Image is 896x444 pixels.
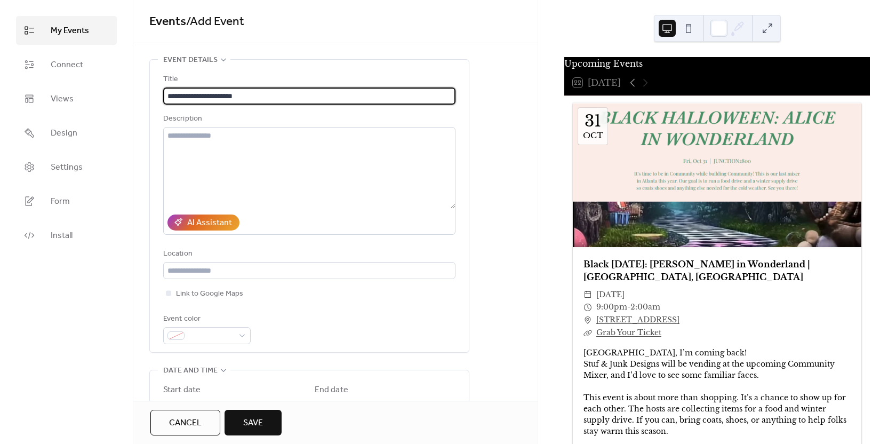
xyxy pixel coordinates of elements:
[627,301,630,314] span: -
[51,127,77,140] span: Design
[187,217,232,229] div: AI Assistant
[583,314,592,327] div: ​
[240,399,257,411] span: Time
[186,10,244,34] span: / Add Event
[596,289,625,302] span: [DATE]
[16,153,117,181] a: Settings
[176,288,243,300] span: Link to Google Maps
[243,417,263,430] span: Save
[163,384,201,397] div: Start date
[16,118,117,147] a: Design
[596,314,679,327] a: [STREET_ADDRESS]
[51,93,74,106] span: Views
[163,248,453,260] div: Location
[163,113,453,125] div: Description
[583,289,592,302] div: ​
[16,187,117,216] a: Form
[163,73,453,86] div: Title
[149,10,186,34] a: Events
[163,313,249,326] div: Event color
[51,229,73,242] span: Install
[596,301,627,314] span: 9:00pm
[150,410,220,435] button: Cancel
[167,215,239,231] button: AI Assistant
[169,417,202,430] span: Cancel
[16,50,117,79] a: Connect
[391,399,409,411] span: Time
[16,221,117,250] a: Install
[596,328,661,337] a: Grab Your Ticket
[163,54,218,67] span: Event details
[315,399,331,411] span: Date
[583,301,592,314] div: ​
[583,259,810,282] a: Black [DATE]: [PERSON_NAME] in Wonderland | [GEOGRAPHIC_DATA], [GEOGRAPHIC_DATA]
[583,327,592,339] div: ​
[51,59,83,72] span: Connect
[16,84,117,113] a: Views
[163,399,179,411] span: Date
[564,57,870,70] div: Upcoming Events
[51,195,70,208] span: Form
[16,16,117,45] a: My Events
[51,161,83,174] span: Settings
[51,25,89,37] span: My Events
[163,364,218,377] span: Date and time
[315,384,348,397] div: End date
[585,113,601,129] div: 31
[225,410,282,435] button: Save
[583,131,603,139] div: Oct
[630,301,660,314] span: 2:00am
